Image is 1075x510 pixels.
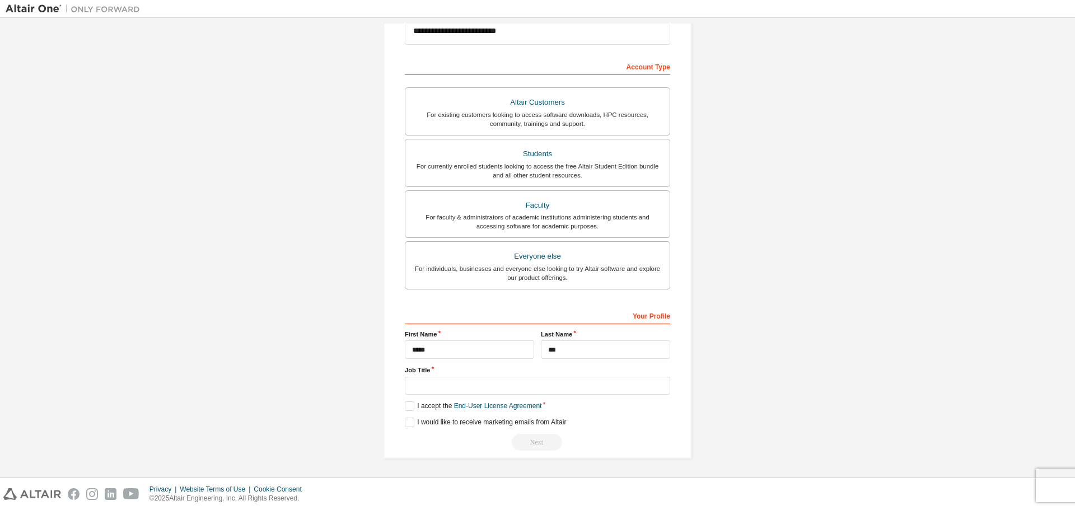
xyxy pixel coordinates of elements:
label: Job Title [405,366,670,375]
div: For currently enrolled students looking to access the free Altair Student Edition bundle and all ... [412,162,663,180]
div: Altair Customers [412,95,663,110]
div: For faculty & administrators of academic institutions administering students and accessing softwa... [412,213,663,231]
label: I would like to receive marketing emails from Altair [405,418,566,427]
div: Account Type [405,57,670,75]
div: Website Terms of Use [180,485,254,494]
div: Students [412,146,663,162]
img: Altair One [6,3,146,15]
div: Your Profile [405,306,670,324]
img: youtube.svg [123,488,139,500]
div: Read and acccept EULA to continue [405,434,670,451]
a: End-User License Agreement [454,402,542,410]
label: I accept the [405,401,541,411]
img: altair_logo.svg [3,488,61,500]
label: First Name [405,330,534,339]
div: Cookie Consent [254,485,308,494]
img: facebook.svg [68,488,80,500]
div: For individuals, businesses and everyone else looking to try Altair software and explore our prod... [412,264,663,282]
div: Everyone else [412,249,663,264]
div: For existing customers looking to access software downloads, HPC resources, community, trainings ... [412,110,663,128]
label: Last Name [541,330,670,339]
div: Privacy [149,485,180,494]
img: linkedin.svg [105,488,116,500]
img: instagram.svg [86,488,98,500]
p: © 2025 Altair Engineering, Inc. All Rights Reserved. [149,494,309,503]
div: Faculty [412,198,663,213]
